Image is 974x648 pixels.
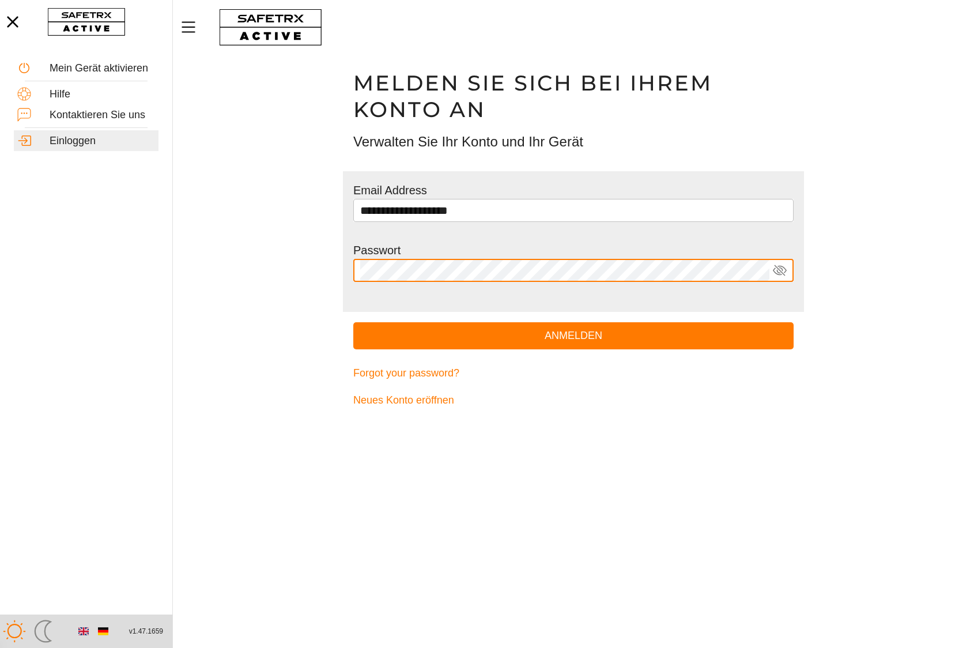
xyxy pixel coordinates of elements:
[32,620,55,643] img: ModeDark.svg
[74,621,93,641] button: English
[353,387,794,414] a: Neues Konto eröffnen
[353,70,794,123] h1: Melden Sie sich bei Ihrem Konto an
[17,87,31,101] img: Help.svg
[353,132,794,152] h3: Verwalten Sie Ihr Konto und Ihr Gerät
[353,244,401,257] label: Passwort
[17,108,31,122] img: ContactUs.svg
[78,626,89,636] img: en.svg
[50,88,155,101] div: Hilfe
[93,621,113,641] button: German
[50,135,155,148] div: Einloggen
[50,109,155,122] div: Kontaktieren Sie uns
[353,391,454,409] span: Neues Konto eröffnen
[3,620,26,643] img: ModeLight.svg
[353,364,459,382] span: Forgot your password?
[129,626,163,638] span: v1.47.1659
[98,626,108,636] img: de.svg
[363,327,784,345] span: Anmelden
[353,322,794,349] button: Anmelden
[122,622,170,641] button: v1.47.1659
[179,15,207,39] button: MenÜ
[353,184,427,197] label: Email Address
[353,360,794,387] a: Forgot your password?
[50,62,155,75] div: Mein Gerät aktivieren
